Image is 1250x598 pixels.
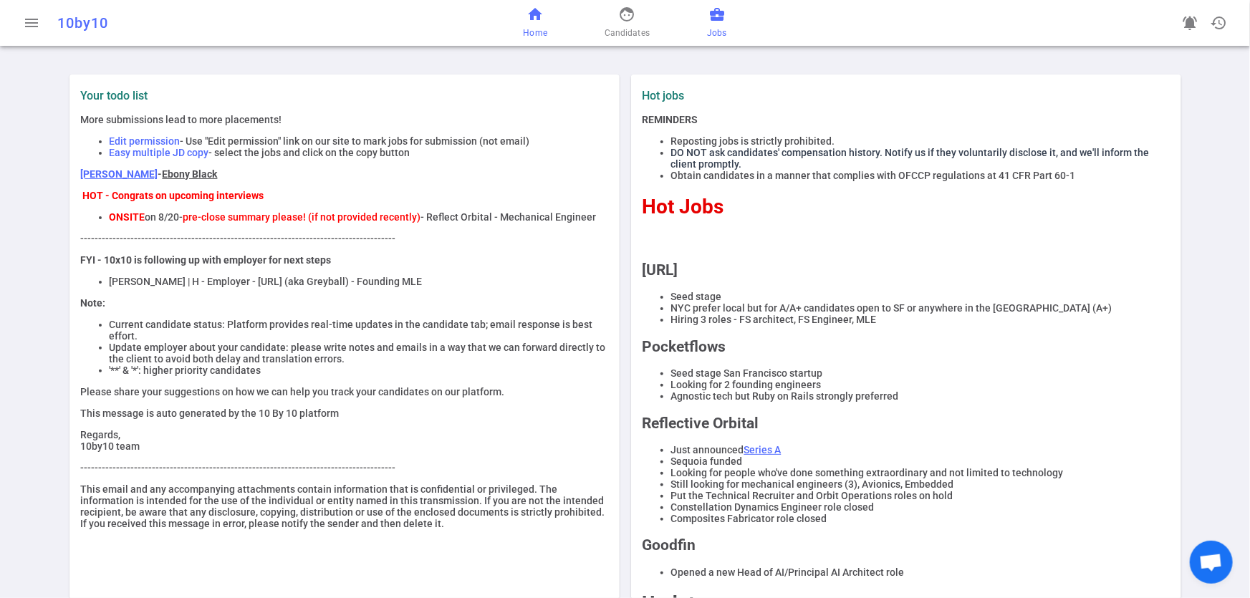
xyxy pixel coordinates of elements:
[671,170,1170,181] li: Obtain candidates in a manner that complies with OFCCP regulations at 41 CFR Part 60-1
[671,302,1170,314] li: NYC prefer local but for A/A+ candidates open to SF or anywhere in the [GEOGRAPHIC_DATA] (A+)
[671,314,1170,325] li: Hiring 3 roles - FS architect, FS Engineer, MLE
[671,291,1170,302] li: Seed stage
[81,254,332,266] strong: FYI - 10x10 is following up with employer for next steps
[110,211,608,223] li: -
[81,483,608,529] p: This email and any accompanying attachments contain information that is confidential or privilege...
[671,379,1170,390] li: Looking for 2 founding engineers
[1176,9,1204,37] a: Go to see announcements
[707,26,726,40] span: Jobs
[643,195,724,218] span: Hot Jobs
[671,490,1170,501] li: Put the Technical Recruiter and Orbit Operations roles on hold
[643,261,1170,279] h2: [URL]
[209,147,410,158] span: - select the jobs and click on the copy button
[110,147,209,158] span: Easy multiple JD copy
[643,114,698,125] strong: REMINDERS
[1181,14,1198,32] span: notifications_active
[17,9,46,37] button: Open menu
[81,233,608,244] p: ----------------------------------------------------------------------------------------
[81,89,608,102] label: Your todo list
[1204,9,1233,37] button: Open history
[23,14,40,32] span: menu
[671,513,1170,524] li: Composites Fabricator role closed
[671,501,1170,513] li: Constellation Dynamics Engineer role closed
[523,6,547,40] a: Home
[671,455,1170,467] li: Sequoia funded
[643,89,900,102] label: Hot jobs
[527,6,544,23] span: home
[744,444,782,455] a: Series A
[643,415,1170,432] h2: Reflective Orbital
[619,6,636,23] span: face
[671,467,1170,478] li: Looking for people who've done something extraordinary and not limited to technology
[81,168,158,180] a: [PERSON_NAME]
[707,6,726,40] a: Jobs
[1210,14,1227,32] span: history
[181,135,530,147] span: - Use "Edit permission" link on our site to mark jobs for submission (not email)
[81,297,106,309] strong: Note:
[57,14,411,32] div: 10by10
[671,566,1170,578] li: Opened a new Head of AI/Principal AI Architect role
[81,407,608,419] p: This message is auto generated by the 10 By 10 platform
[421,211,597,223] span: - Reflect Orbital - Mechanical Engineer
[110,342,608,365] li: Update employer about your candidate: please write notes and emails in a way that we can forward ...
[145,211,180,223] span: on 8/20
[158,168,218,180] strong: -
[671,367,1170,379] li: Seed stage San Francisco startup
[643,536,1170,554] h2: Goodfin
[163,168,218,180] u: Ebony Black
[605,26,650,40] span: Candidates
[83,190,264,201] strong: HOT - Congrats on upcoming interviews
[110,135,181,147] span: Edit permission
[605,6,650,40] a: Candidates
[523,26,547,40] span: Home
[81,462,608,473] p: ----------------------------------------------------------------------------------------
[671,478,1170,490] li: Still looking for mechanical engineers (3), Avionics, Embedded
[1190,541,1233,584] a: Open chat
[81,114,282,125] span: More submissions lead to more placements!
[643,338,1170,355] h2: Pocketflows
[671,135,1170,147] li: Reposting jobs is strictly prohibited.
[671,444,1170,455] li: Just announced
[81,429,608,452] p: Regards, 10by10 team
[110,319,608,342] li: Current candidate status: Platform provides real-time updates in the candidate tab; email respons...
[110,365,608,376] li: '**' & '*': higher priority candidates
[110,276,608,287] li: [PERSON_NAME] | H - Employer - [URL] (aka Greyball) - Founding MLE
[110,211,145,223] strong: ONSITE
[708,6,726,23] span: business_center
[183,211,421,223] span: pre-close summary please! (if not provided recently)
[81,386,608,397] p: Please share your suggestions on how we can help you track your candidates on our platform.
[671,147,1150,170] span: DO NOT ask candidates' compensation history. Notify us if they voluntarily disclose it, and we'll...
[671,390,1170,402] li: Agnostic tech but Ruby on Rails strongly preferred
